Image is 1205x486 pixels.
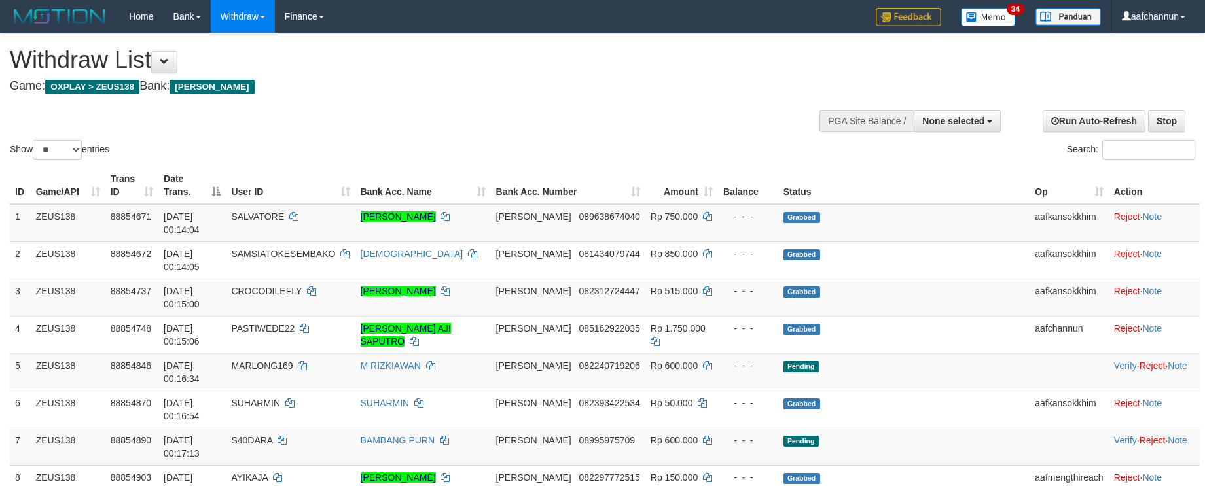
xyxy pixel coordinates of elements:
span: Copy 082240719206 to clipboard [579,360,639,371]
span: 88854672 [111,249,151,259]
span: Grabbed [783,398,820,409]
span: [DATE] 00:16:34 [164,360,200,384]
a: Note [1142,249,1162,259]
td: · [1109,279,1200,316]
span: 34 [1007,3,1024,15]
span: Pending [783,361,819,372]
td: ZEUS138 [31,279,105,316]
td: · [1109,316,1200,353]
a: Reject [1114,323,1140,334]
a: Verify [1114,435,1137,445]
a: Note [1142,211,1162,222]
span: [DATE] 00:15:00 [164,286,200,309]
th: User ID: activate to sort column ascending [226,167,355,204]
a: Note [1142,323,1162,334]
td: ZEUS138 [31,391,105,428]
a: [PERSON_NAME] [361,472,436,483]
td: · [1109,391,1200,428]
span: 88854870 [111,398,151,408]
span: Copy 08995975709 to clipboard [579,435,635,445]
span: [PERSON_NAME] [496,323,571,334]
img: Feedback.jpg [876,8,941,26]
span: [PERSON_NAME] [170,80,254,94]
div: - - - [723,322,773,335]
span: MARLONG169 [231,360,293,371]
div: PGA Site Balance / [819,110,914,132]
span: [PERSON_NAME] [496,398,571,408]
td: aafchannun [1030,316,1108,353]
a: M RIZKIAWAN [361,360,421,371]
div: - - - [723,471,773,484]
span: [PERSON_NAME] [496,286,571,296]
span: 88854748 [111,323,151,334]
a: [PERSON_NAME] AJI SAPUTRO [361,323,451,347]
div: - - - [723,285,773,298]
a: Note [1142,286,1162,296]
td: aafkansokkhim [1030,279,1108,316]
a: Stop [1148,110,1185,132]
span: SUHARMIN [231,398,280,408]
span: Rp 1.750.000 [651,323,706,334]
td: 2 [10,241,31,279]
th: Date Trans.: activate to sort column descending [158,167,226,204]
span: [PERSON_NAME] [496,435,571,445]
a: Reject [1114,472,1140,483]
span: [PERSON_NAME] [496,360,571,371]
img: panduan.png [1035,8,1101,26]
span: 88854671 [111,211,151,222]
h1: Withdraw List [10,47,790,73]
th: Balance [718,167,778,204]
th: Bank Acc. Name: activate to sort column ascending [355,167,491,204]
span: [DATE] 00:17:13 [164,435,200,459]
span: Rp 515.000 [651,286,698,296]
td: · · [1109,353,1200,391]
td: · · [1109,428,1200,465]
td: 7 [10,428,31,465]
span: Pending [783,436,819,447]
span: Copy 082312724447 to clipboard [579,286,639,296]
span: Rp 750.000 [651,211,698,222]
td: 5 [10,353,31,391]
a: [DEMOGRAPHIC_DATA] [361,249,463,259]
td: aafkansokkhim [1030,204,1108,242]
a: BAMBANG PURN [361,435,435,445]
a: Note [1168,360,1187,371]
th: Action [1109,167,1200,204]
span: AYIKAJA [231,472,268,483]
a: Reject [1114,398,1140,408]
span: Grabbed [783,286,820,298]
span: [PERSON_NAME] [496,211,571,222]
input: Search: [1102,140,1195,160]
span: Copy 089638674040 to clipboard [579,211,639,222]
span: Rp 850.000 [651,249,698,259]
td: · [1109,241,1200,279]
label: Show entries [10,140,109,160]
span: 88854903 [111,472,151,483]
div: - - - [723,434,773,447]
span: OXPLAY > ZEUS138 [45,80,139,94]
td: ZEUS138 [31,241,105,279]
th: Amount: activate to sort column ascending [645,167,718,204]
span: [DATE] 00:14:04 [164,211,200,235]
span: 88854890 [111,435,151,445]
span: SAMSIATOKESEMBAKO [231,249,335,259]
a: Reject [1140,360,1166,371]
label: Search: [1067,140,1195,160]
th: Status [778,167,1030,204]
span: CROCODILEFLY [231,286,302,296]
span: Copy 082393422534 to clipboard [579,398,639,408]
span: Rp 600.000 [651,435,698,445]
th: Game/API: activate to sort column ascending [31,167,105,204]
div: - - - [723,396,773,409]
a: Run Auto-Refresh [1043,110,1145,132]
span: SALVATORE [231,211,284,222]
span: [DATE] 00:14:05 [164,249,200,272]
a: [PERSON_NAME] [361,286,436,296]
img: MOTION_logo.png [10,7,109,26]
a: Verify [1114,360,1137,371]
a: Note [1142,398,1162,408]
img: Button%20Memo.svg [961,8,1016,26]
span: 88854846 [111,360,151,371]
span: Grabbed [783,249,820,260]
div: - - - [723,210,773,223]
